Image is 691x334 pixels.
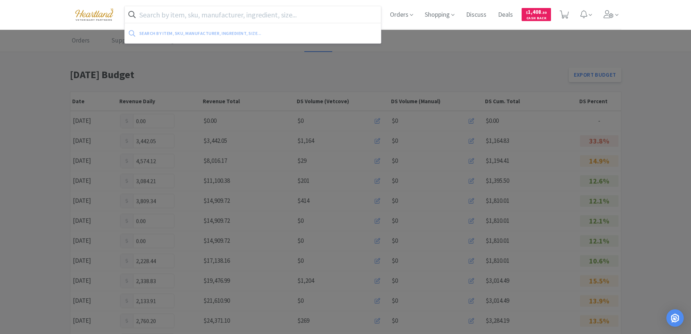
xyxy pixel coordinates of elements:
span: 1,408 [526,8,547,15]
span: . 30 [541,10,547,15]
span: Cash Back [526,16,547,21]
img: cad7bdf275c640399d9c6e0c56f98fd2_10.png [70,4,119,24]
input: Search by item, sku, manufacturer, ingredient, size... [125,6,381,23]
div: Search by item, sku, manufacturer, ingredient, size... [139,28,319,39]
a: Deals [495,12,516,18]
a: $1,408.30Cash Back [522,5,551,24]
a: Discuss [463,12,489,18]
div: Open Intercom Messenger [666,309,684,327]
span: $ [526,10,528,15]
